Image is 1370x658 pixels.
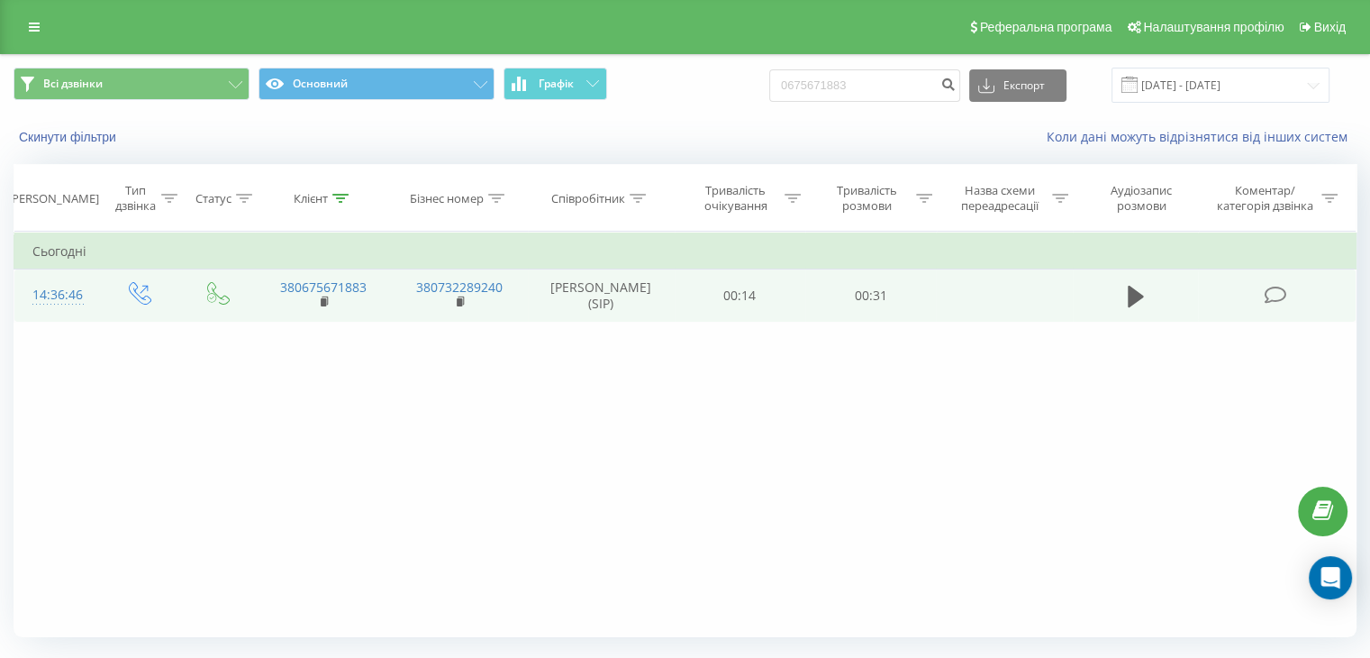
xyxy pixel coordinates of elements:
button: Графік [504,68,607,100]
span: Вихід [1314,20,1346,34]
span: Реферальна програма [980,20,1112,34]
div: Назва схеми переадресації [953,183,1048,214]
a: 380675671883 [280,279,367,296]
div: Тривалість розмови [821,183,912,214]
button: Експорт [969,69,1066,102]
div: 14:36:46 [32,278,80,313]
div: Коментар/категорія дзвінка [1211,183,1317,214]
span: Графік [539,78,574,90]
span: Налаштування профілю [1143,20,1284,34]
button: Скинути фільтри [14,129,125,145]
a: Коли дані можуть відрізнятися вiд інших систем [1047,128,1356,145]
div: Співробітник [551,191,625,206]
td: [PERSON_NAME] (SIP) [528,270,675,322]
button: Основний [259,68,494,100]
td: 00:14 [675,270,805,322]
div: Аудіозапис розмови [1089,183,1194,214]
div: [PERSON_NAME] [8,191,99,206]
div: Бізнес номер [410,191,484,206]
div: Статус [195,191,231,206]
td: 00:31 [805,270,936,322]
button: Всі дзвінки [14,68,250,100]
a: 380732289240 [416,279,503,296]
td: Сьогодні [14,233,1356,270]
div: Тип дзвінка [113,183,156,214]
div: Клієнт [294,191,328,206]
div: Тривалість очікування [691,183,781,214]
div: Open Intercom Messenger [1309,556,1352,599]
input: Пошук за номером [769,69,960,102]
span: Всі дзвінки [43,77,103,91]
